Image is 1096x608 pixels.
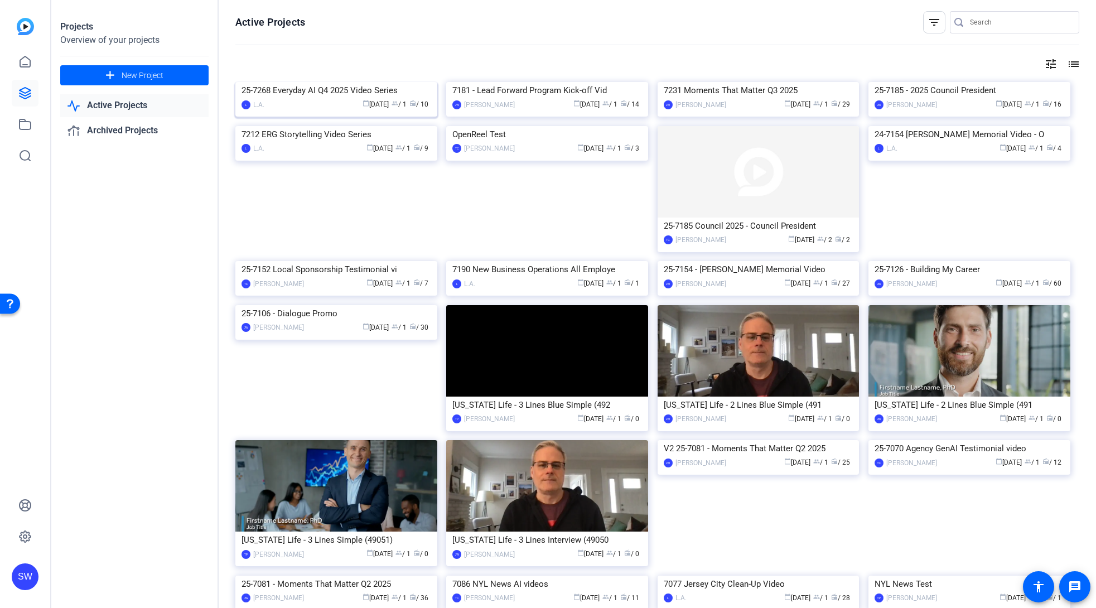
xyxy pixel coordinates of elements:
div: TC [242,279,250,288]
span: [DATE] [577,550,603,558]
div: TP [875,593,883,602]
span: [DATE] [996,100,1022,108]
span: group [606,549,613,556]
span: / 14 [620,100,639,108]
mat-icon: add [103,69,117,83]
div: JW [664,100,673,109]
div: [US_STATE] Life - 2 Lines Blue Simple (491 [664,397,853,413]
div: [US_STATE] Life - 3 Lines Blue Simple (492 [452,397,642,413]
div: 7231 Moments That Matter Q3 2025 [664,82,853,99]
div: [PERSON_NAME] [886,99,937,110]
span: [DATE] [996,459,1022,466]
span: [DATE] [366,144,393,152]
div: [PERSON_NAME] [675,234,726,245]
span: / 1 [606,550,621,558]
span: radio [413,549,420,556]
div: [PERSON_NAME] [464,413,515,424]
span: [DATE] [1000,415,1026,423]
span: radio [835,414,842,421]
a: Active Projects [60,94,209,117]
div: [PERSON_NAME] [886,457,937,469]
span: calendar_today [1000,414,1006,421]
mat-icon: list [1066,57,1079,71]
span: [DATE] [577,279,603,287]
span: / 2 [835,236,850,244]
div: 25-7081 - Moments That Matter Q2 2025 [242,576,431,592]
span: [DATE] [1000,144,1026,152]
span: radio [620,100,627,107]
input: Search [970,16,1070,29]
span: calendar_today [577,144,584,151]
span: / 10 [409,100,428,108]
div: [PERSON_NAME] [886,278,937,289]
span: calendar_today [784,458,791,465]
span: calendar_today [573,593,580,600]
div: JW [242,323,250,332]
div: 25-7268 Everyday AI Q4 2025 Video Series [242,82,431,99]
span: group [813,593,820,600]
div: JW [664,459,673,467]
span: calendar_today [996,458,1002,465]
span: / 11 [620,594,639,602]
a: Archived Projects [60,119,209,142]
span: / 4 [1046,144,1061,152]
span: / 27 [831,279,850,287]
div: TP [242,550,250,559]
span: / 1 [606,415,621,423]
div: 25-7126 - Building My Career [875,261,1064,278]
div: [PERSON_NAME] [675,99,726,110]
span: calendar_today [363,593,369,600]
div: JW [875,414,883,423]
span: [DATE] [1000,594,1026,602]
span: / 0 [413,550,428,558]
span: calendar_today [363,323,369,330]
span: / 0 [624,550,639,558]
span: [DATE] [788,415,814,423]
span: / 1 [813,459,828,466]
span: group [392,593,398,600]
span: [DATE] [366,279,393,287]
span: calendar_today [788,414,795,421]
span: calendar_today [363,100,369,107]
span: [DATE] [573,594,600,602]
span: group [392,323,398,330]
span: / 1 [602,100,617,108]
span: / 60 [1042,279,1061,287]
span: radio [413,279,420,286]
span: / 36 [409,594,428,602]
div: OpenReel Test [452,126,642,143]
span: [DATE] [363,324,389,331]
div: [PERSON_NAME] [675,457,726,469]
span: group [813,100,820,107]
div: JW [452,100,461,109]
div: L.A. [253,99,264,110]
div: [PERSON_NAME] [253,592,304,604]
span: group [395,144,402,151]
span: / 7 [413,279,428,287]
div: 25-7152 Local Sponsorship Testimonial vi [242,261,431,278]
h1: Active Projects [235,16,305,29]
span: calendar_today [1000,144,1006,151]
span: / 12 [1042,459,1061,466]
div: [PERSON_NAME] [253,278,304,289]
div: 24-7154 [PERSON_NAME] Memorial Video - O [875,126,1064,143]
span: radio [624,549,631,556]
span: [DATE] [784,594,810,602]
span: / 9 [413,144,428,152]
span: / 1 [1025,100,1040,108]
div: 25-7070 Agency GenAI Testimonial video [875,440,1064,457]
button: New Project [60,65,209,85]
div: NYL News Test [875,576,1064,592]
div: L [875,144,883,153]
div: [PERSON_NAME] [464,143,515,154]
span: radio [835,235,842,242]
span: / 1 [606,144,621,152]
div: [PERSON_NAME] [253,549,304,560]
span: / 1 [395,279,411,287]
span: [DATE] [577,415,603,423]
span: / 29 [831,100,850,108]
div: JW [664,414,673,423]
div: 7086 NYL News AI videos [452,576,642,592]
span: radio [831,458,838,465]
span: radio [409,323,416,330]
